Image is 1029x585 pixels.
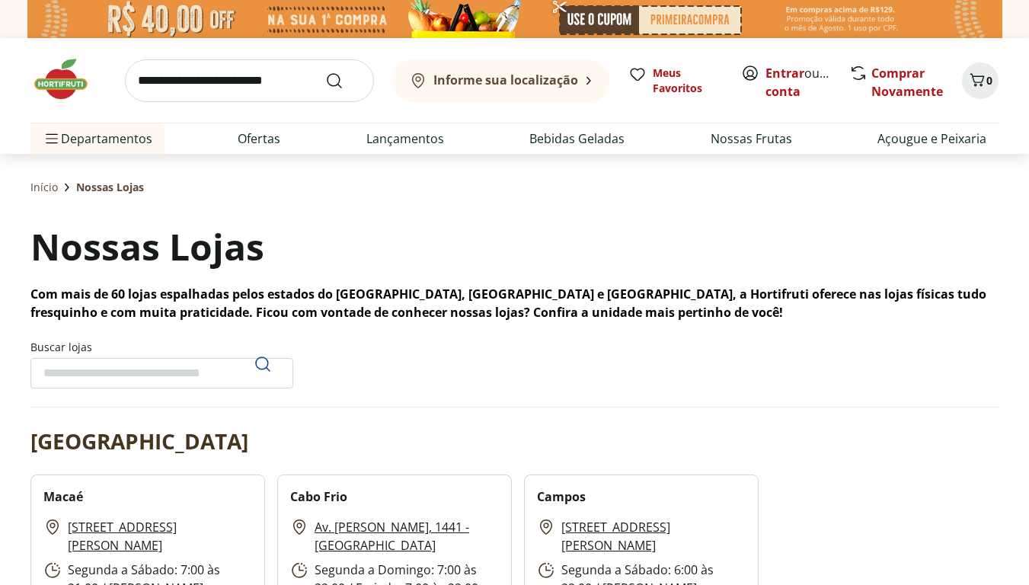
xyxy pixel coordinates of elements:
[30,285,999,321] p: Com mais de 60 lojas espalhadas pelos estados do [GEOGRAPHIC_DATA], [GEOGRAPHIC_DATA] e [GEOGRAPH...
[653,66,723,96] span: Meus Favoritos
[30,358,293,388] input: Buscar lojasPesquisar
[30,340,293,388] label: Buscar lojas
[244,346,281,382] button: Pesquisar
[76,180,144,195] span: Nossas Lojas
[43,120,61,157] button: Menu
[529,129,625,148] a: Bebidas Geladas
[325,72,362,90] button: Submit Search
[125,59,374,102] input: search
[871,65,943,100] a: Comprar Novamente
[537,487,586,506] h2: Campos
[765,64,833,101] span: ou
[765,65,804,82] a: Entrar
[315,518,499,555] a: Av. [PERSON_NAME], 1441 - [GEOGRAPHIC_DATA]
[392,59,610,102] button: Informe sua localização
[30,180,58,195] a: Início
[962,62,999,99] button: Carrinho
[30,56,107,102] img: Hortifruti
[43,120,152,157] span: Departamentos
[68,518,252,555] a: [STREET_ADDRESS][PERSON_NAME]
[366,129,444,148] a: Lançamentos
[711,129,792,148] a: Nossas Frutas
[877,129,986,148] a: Açougue e Peixaria
[433,72,578,88] b: Informe sua localização
[765,65,849,100] a: Criar conta
[30,221,264,273] h1: Nossas Lojas
[561,518,746,555] a: [STREET_ADDRESS][PERSON_NAME]
[43,487,83,506] h2: Macaé
[986,73,992,88] span: 0
[628,66,723,96] a: Meus Favoritos
[238,129,280,148] a: Ofertas
[290,487,347,506] h2: Cabo Frio
[30,426,248,456] h2: [GEOGRAPHIC_DATA]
